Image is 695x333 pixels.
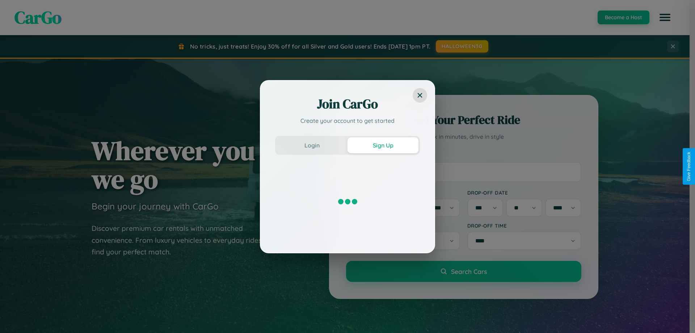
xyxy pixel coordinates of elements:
p: Create your account to get started [275,116,420,125]
button: Login [277,137,347,153]
h2: Join CarGo [275,95,420,113]
iframe: Intercom live chat [7,308,25,326]
button: Sign Up [347,137,418,153]
div: Give Feedback [686,152,691,181]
